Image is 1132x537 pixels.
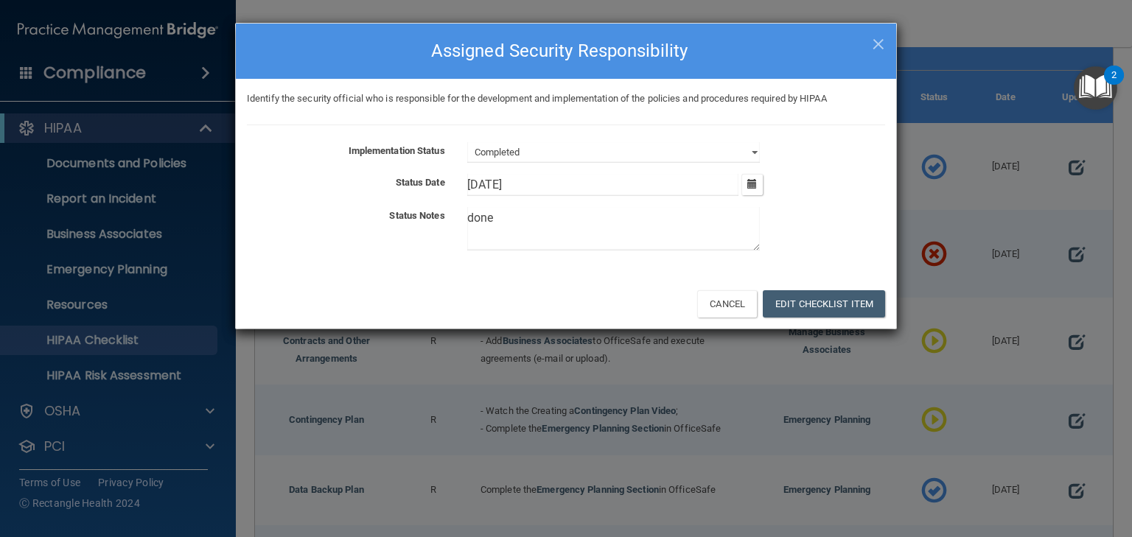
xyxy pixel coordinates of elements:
[247,35,885,67] h4: Assigned Security Responsibility
[389,210,444,221] b: Status Notes
[872,27,885,57] span: ×
[763,290,885,317] button: Edit Checklist Item
[349,145,445,156] b: Implementation Status
[697,290,757,317] button: Cancel
[1111,75,1117,94] div: 2
[1074,66,1117,110] button: Open Resource Center, 2 new notifications
[236,90,896,108] div: Identify the security official who is responsible for the development and implementation of the p...
[396,177,445,188] b: Status Date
